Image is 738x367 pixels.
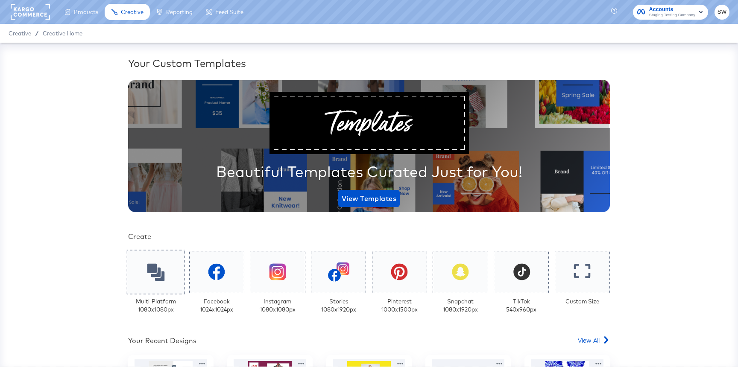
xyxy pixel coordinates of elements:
[578,336,600,344] span: View All
[578,336,610,348] a: View All
[136,297,176,313] div: Multi-Platform 1080 x 1080 px
[43,30,82,37] a: Creative Home
[715,5,729,20] button: SW
[128,336,196,346] div: Your Recent Designs
[321,297,356,313] div: Stories 1080 x 1920 px
[342,192,396,204] span: View Templates
[443,297,478,313] div: Snapchat 1080 x 1920 px
[74,9,98,15] span: Products
[128,56,610,70] div: Your Custom Templates
[121,9,143,15] span: Creative
[338,190,400,207] button: View Templates
[31,30,43,37] span: /
[200,297,233,313] div: Facebook 1024 x 1024 px
[649,5,695,14] span: Accounts
[718,7,726,17] span: SW
[633,5,708,20] button: AccountsStaging Testing Company
[166,9,193,15] span: Reporting
[649,12,695,19] span: Staging Testing Company
[565,297,599,306] div: Custom Size
[216,161,522,182] div: Beautiful Templates Curated Just for You!
[506,297,536,313] div: TikTok 540 x 960 px
[128,232,610,242] div: Create
[215,9,243,15] span: Feed Suite
[381,297,418,313] div: Pinterest 1000 x 1500 px
[9,30,31,37] span: Creative
[260,297,296,313] div: Instagram 1080 x 1080 px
